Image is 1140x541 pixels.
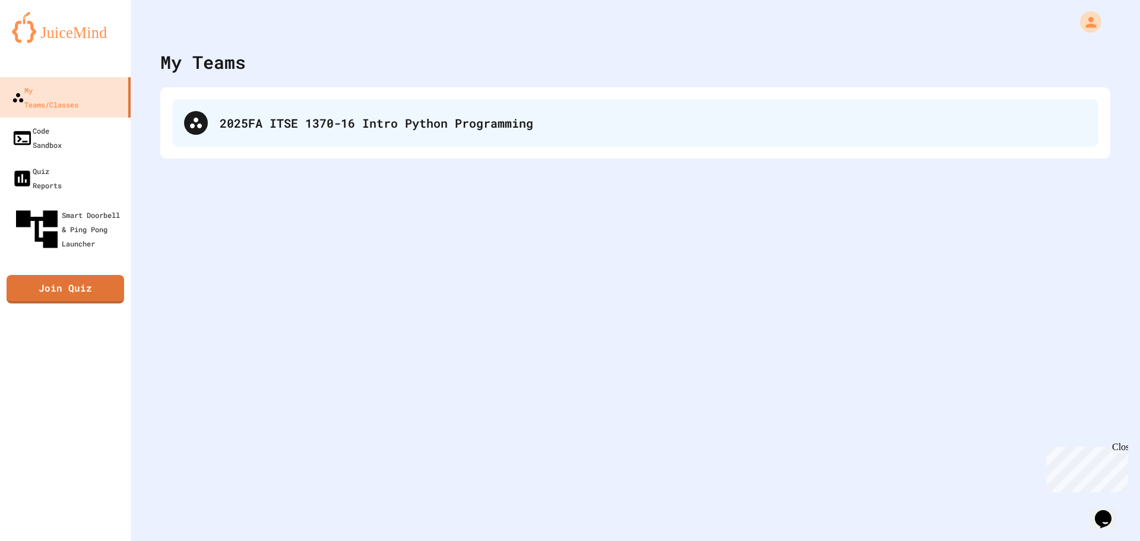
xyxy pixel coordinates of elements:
img: logo-orange.svg [12,12,119,43]
div: Quiz Reports [12,164,62,192]
div: 2025FA ITSE 1370-16 Intro Python Programming [220,114,1087,132]
div: My Account [1068,8,1104,36]
div: Code Sandbox [12,124,62,152]
div: Chat with us now!Close [5,5,82,75]
a: Join Quiz [7,275,124,303]
div: 2025FA ITSE 1370-16 Intro Python Programming [172,99,1098,147]
div: My Teams [160,49,246,75]
div: Smart Doorbell & Ping Pong Launcher [12,204,126,254]
iframe: chat widget [1090,493,1128,529]
iframe: chat widget [1041,442,1128,492]
div: My Teams/Classes [12,83,78,112]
